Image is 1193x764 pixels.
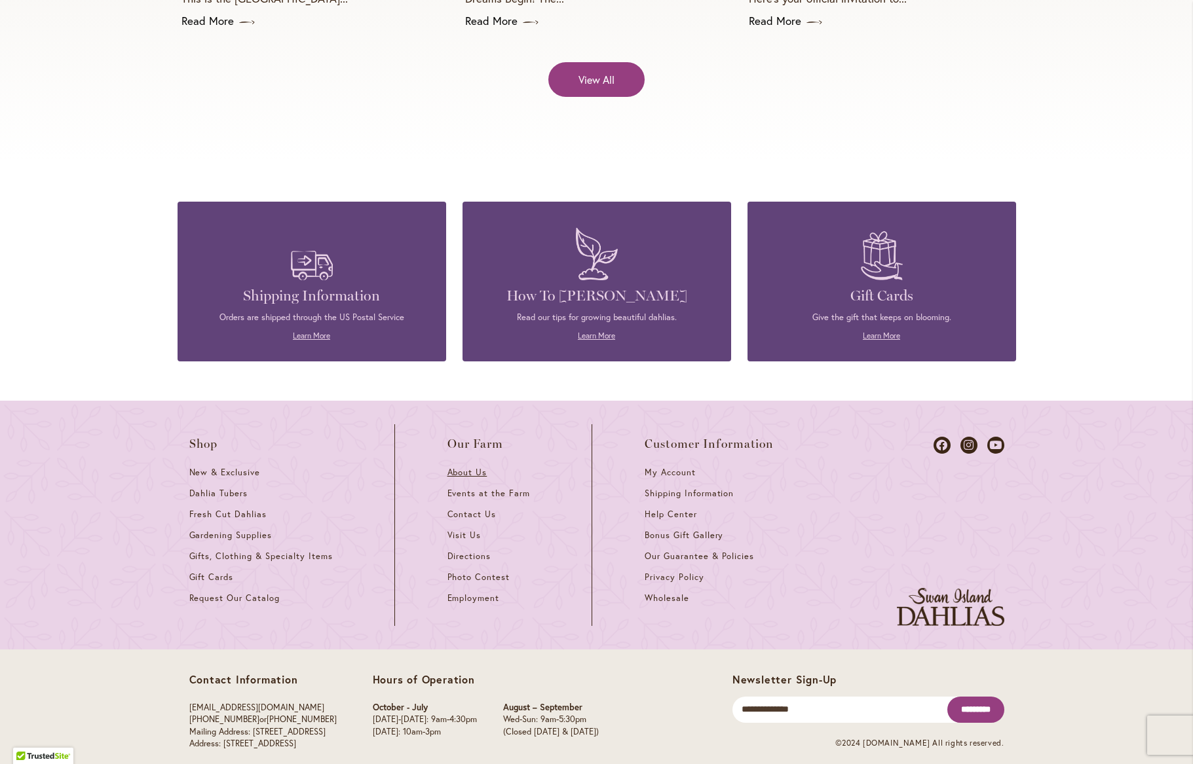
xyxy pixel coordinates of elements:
[447,467,487,478] span: About Us
[189,673,337,686] p: Contact Information
[548,62,645,97] a: View All
[645,509,697,520] span: Help Center
[645,572,704,583] span: Privacy Policy
[645,488,734,499] span: Shipping Information
[447,509,497,520] span: Contact Us
[447,551,491,562] span: Directions
[578,331,615,340] a: Learn More
[578,72,615,87] span: View All
[732,672,837,686] span: Newsletter Sign-Up
[503,714,599,726] p: Wed-Sun: 9am-5:30pm
[181,13,444,29] a: Read More
[189,551,333,562] span: Gifts, Clothing & Specialty Items
[189,509,267,520] span: Fresh Cut Dahlias
[373,714,477,726] p: [DATE]-[DATE]: 9am-4:30pm
[189,702,324,713] a: [EMAIL_ADDRESS][DOMAIN_NAME]
[197,287,426,305] h4: Shipping Information
[189,702,337,750] p: or Mailing Address: [STREET_ADDRESS] Address: [STREET_ADDRESS]
[189,714,259,725] a: [PHONE_NUMBER]
[482,287,711,305] h4: How To [PERSON_NAME]
[189,592,280,604] span: Request Our Catalog
[749,13,1012,29] a: Read More
[447,437,504,450] span: Our Farm
[482,312,711,323] p: Read our tips for growing beautiful dahlias.
[447,488,530,499] span: Events at the Farm
[197,312,426,323] p: Orders are shipped through the US Postal Service
[645,437,774,450] span: Customer Information
[863,331,900,340] a: Learn More
[960,437,977,454] a: Dahlias on Instagram
[503,702,599,714] p: August – September
[767,287,996,305] h4: Gift Cards
[767,312,996,323] p: Give the gift that keeps on blooming.
[447,592,500,604] span: Employment
[189,572,234,583] span: Gift Cards
[373,702,477,714] p: October - July
[934,437,951,454] a: Dahlias on Facebook
[645,592,689,604] span: Wholesale
[447,530,482,541] span: Visit Us
[189,467,261,478] span: New & Exclusive
[645,467,696,478] span: My Account
[373,673,599,686] p: Hours of Operation
[447,572,510,583] span: Photo Contest
[293,331,330,340] a: Learn More
[645,551,754,562] span: Our Guarantee & Policies
[465,13,728,29] a: Read More
[267,714,337,725] a: [PHONE_NUMBER]
[189,530,272,541] span: Gardening Supplies
[189,437,218,450] span: Shop
[189,488,248,499] span: Dahlia Tubers
[645,530,723,541] span: Bonus Gift Gallery
[987,437,1004,454] a: Dahlias on Youtube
